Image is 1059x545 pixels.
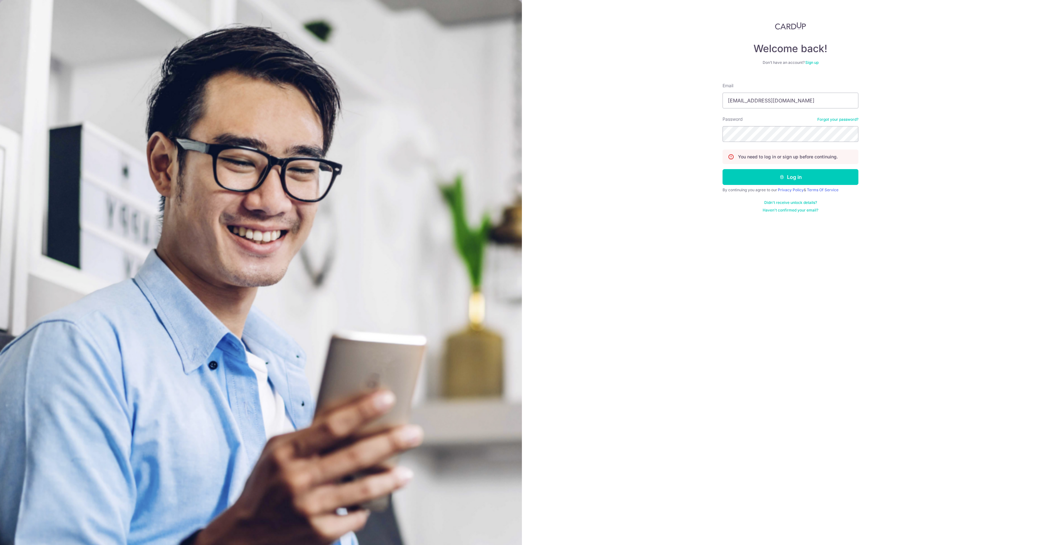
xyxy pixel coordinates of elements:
[723,60,858,65] div: Don’t have an account?
[738,154,838,160] p: You need to log in or sign up before continuing.
[723,42,858,55] h4: Welcome back!
[723,83,733,89] label: Email
[778,187,804,192] a: Privacy Policy
[723,187,858,193] div: By continuing you agree to our &
[807,187,838,192] a: Terms Of Service
[805,60,819,65] a: Sign up
[723,169,858,185] button: Log in
[764,200,817,205] a: Didn't receive unlock details?
[723,116,743,122] label: Password
[763,208,818,213] a: Haven't confirmed your email?
[775,22,806,30] img: CardUp Logo
[817,117,858,122] a: Forgot your password?
[723,93,858,108] input: Enter your Email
